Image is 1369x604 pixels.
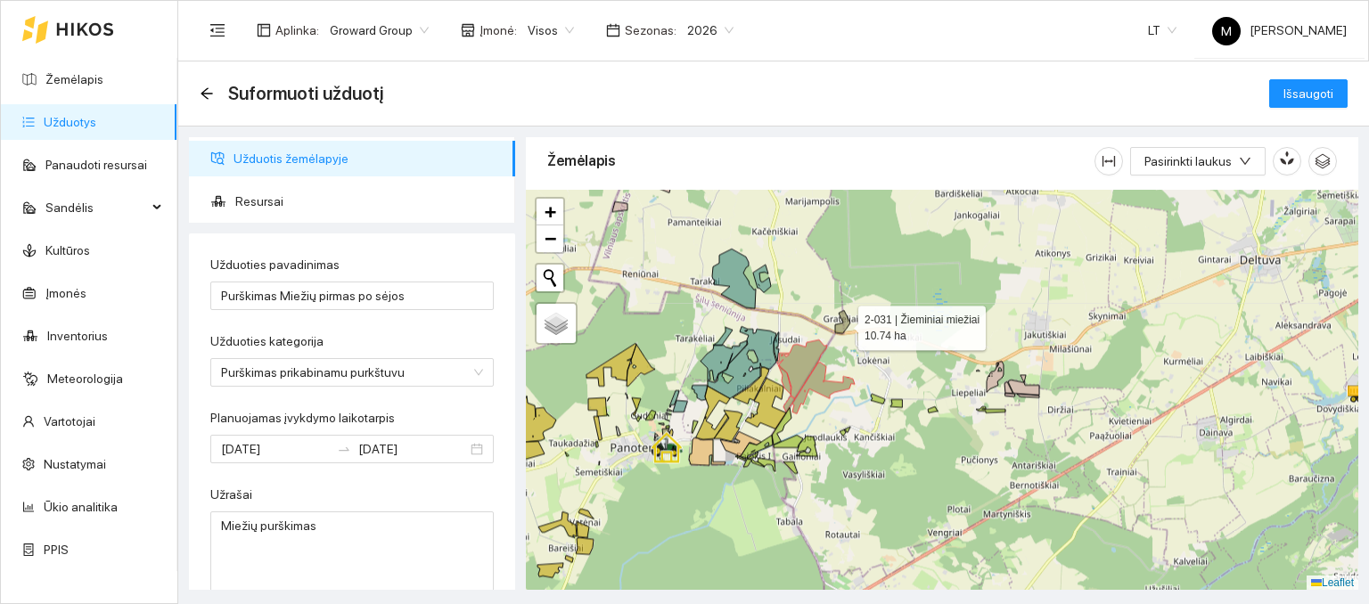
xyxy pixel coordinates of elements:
span: menu-fold [209,22,225,38]
a: Kultūros [45,243,90,257]
span: Sandėlis [45,190,147,225]
span: − [545,227,556,249]
span: to [337,442,351,456]
span: shop [461,23,475,37]
a: Meteorologija [47,371,123,386]
label: Planuojamas įvykdymo laikotarpis [210,409,395,428]
span: Pasirinkti laukus [1144,151,1232,171]
span: Įmonė : [480,20,517,40]
span: Suformuoti užduotį [228,79,383,108]
button: column-width [1094,147,1123,175]
a: Layers [537,304,576,343]
input: Pabaigos data [358,439,467,459]
span: Sezonas : [625,20,676,40]
span: Išsaugoti [1283,84,1333,103]
button: Išsaugoti [1269,79,1348,108]
span: M [1221,17,1232,45]
label: Užduoties pavadinimas [210,256,340,274]
button: Pasirinkti laukusdown [1130,147,1266,175]
button: menu-fold [200,12,235,48]
span: layout [257,23,271,37]
span: [PERSON_NAME] [1212,23,1347,37]
span: calendar [606,23,620,37]
span: Purškimas prikabinamu purkštuvu [221,359,483,386]
span: Resursai [235,184,501,219]
span: + [545,200,556,223]
label: Užduoties kategorija [210,332,324,351]
span: 2026 [687,17,734,44]
a: Vartotojai [44,414,95,429]
span: column-width [1095,154,1122,168]
a: Zoom out [537,225,563,252]
span: Visos [528,17,574,44]
div: Žemėlapis [547,135,1094,186]
label: Užrašai [210,486,252,504]
div: Atgal [200,86,214,102]
span: Groward Group [330,17,429,44]
a: Ūkio analitika [44,500,118,514]
a: Inventorius [47,329,108,343]
span: Užduotis žemėlapyje [234,141,501,176]
input: Planuojamas įvykdymo laikotarpis [221,439,330,459]
span: Aplinka : [275,20,319,40]
span: arrow-left [200,86,214,101]
a: Zoom in [537,199,563,225]
a: Panaudoti resursai [45,158,147,172]
a: Leaflet [1311,576,1354,589]
span: swap-right [337,442,351,456]
textarea: Užrašai [210,511,494,599]
button: Initiate a new search [537,265,563,291]
a: PPIS [44,543,69,557]
input: Užduoties pavadinimas [210,282,494,310]
a: Nustatymai [44,457,106,471]
span: LT [1148,17,1176,44]
a: Žemėlapis [45,72,103,86]
span: down [1239,155,1251,169]
a: Įmonės [45,286,86,300]
a: Užduotys [44,115,96,129]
